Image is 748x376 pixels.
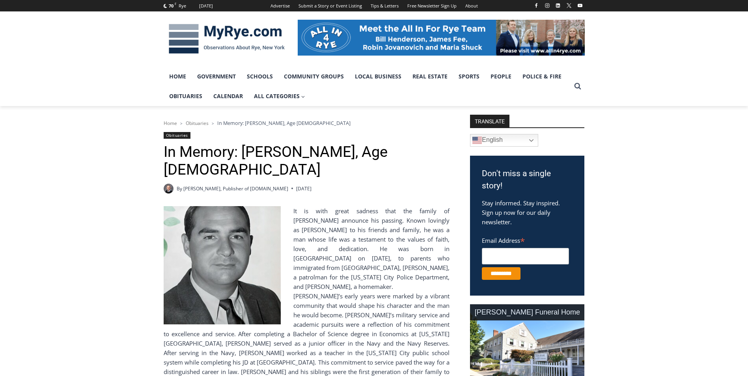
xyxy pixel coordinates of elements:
[564,1,574,10] a: X
[164,206,450,291] div: It is with great sadness that the family of [PERSON_NAME] announce his passing. Known lovingly as...
[482,198,573,227] p: Stay informed. Stay inspired. Sign up now for our daily newsletter.
[278,67,349,86] a: Community Groups
[217,119,351,127] span: In Memory: [PERSON_NAME], Age [DEMOGRAPHIC_DATA]
[164,132,190,139] a: Obituaries
[208,86,248,106] a: Calendar
[175,2,176,6] span: F
[543,1,552,10] a: Instagram
[164,184,173,194] a: Author image
[470,134,538,147] a: English
[296,185,312,192] time: [DATE]
[241,67,278,86] a: Schools
[254,92,305,101] span: All Categories
[407,67,453,86] a: Real Estate
[164,67,192,86] a: Home
[180,121,183,126] span: >
[192,67,241,86] a: Government
[349,67,407,86] a: Local Business
[470,115,509,127] strong: TRANSLATE
[164,19,290,60] img: MyRye.com
[248,86,311,106] a: All Categories
[575,1,585,10] a: YouTube
[179,2,186,9] div: Rye
[453,67,485,86] a: Sports
[298,20,585,55] img: All in for Rye
[183,185,288,192] a: [PERSON_NAME], Publisher of [DOMAIN_NAME]
[164,206,281,324] img: Obituary - Eugene Mulhern
[482,168,573,192] h3: Don't miss a single story!
[164,120,177,127] a: Home
[164,86,208,106] a: Obituaries
[164,119,450,127] nav: Breadcrumbs
[472,136,482,145] img: en
[470,304,584,320] div: [PERSON_NAME] Funeral Home
[186,120,209,127] a: Obituaries
[169,3,173,9] span: 70
[164,143,450,179] h1: In Memory: [PERSON_NAME], Age [DEMOGRAPHIC_DATA]
[164,67,571,106] nav: Primary Navigation
[571,79,585,93] button: View Search Form
[212,121,214,126] span: >
[482,233,569,247] label: Email Address
[553,1,563,10] a: Linkedin
[485,67,517,86] a: People
[177,185,182,192] span: By
[199,2,213,9] div: [DATE]
[532,1,541,10] a: Facebook
[517,67,567,86] a: Police & Fire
